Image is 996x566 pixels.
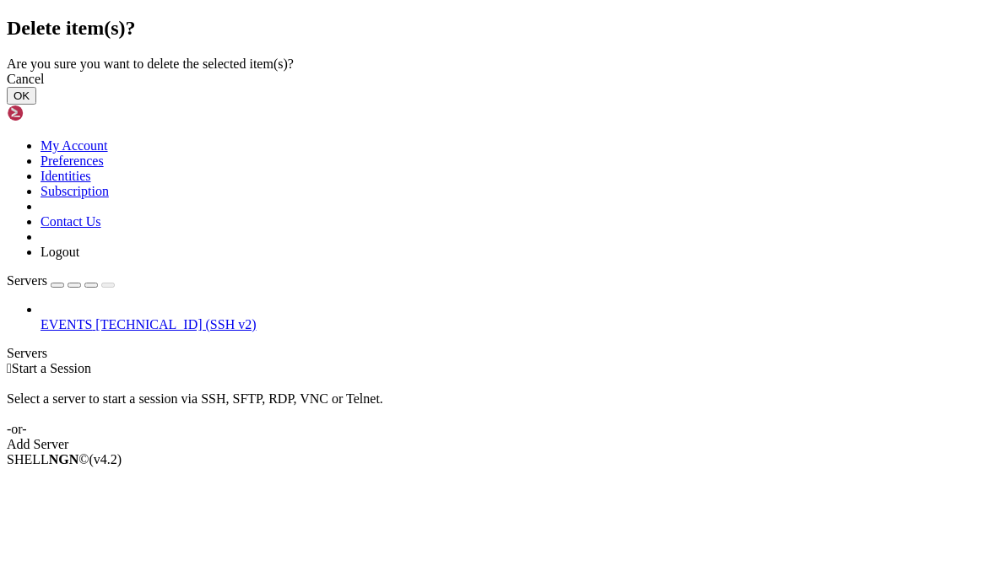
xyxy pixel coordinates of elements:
[7,346,989,361] div: Servers
[41,184,109,198] a: Subscription
[41,138,108,153] a: My Account
[7,376,989,437] div: Select a server to start a session via SSH, SFTP, RDP, VNC or Telnet. -or-
[7,87,36,105] button: OK
[7,17,989,40] h2: Delete item(s)?
[7,105,104,121] img: Shellngn
[41,302,989,332] li: EVENTS [TECHNICAL_ID] (SSH v2)
[89,452,122,466] span: 4.2.0
[12,361,91,375] span: Start a Session
[41,169,91,183] a: Identities
[95,317,256,332] span: [TECHNICAL_ID] (SSH v2)
[7,273,47,288] span: Servers
[41,214,101,229] a: Contact Us
[41,317,92,332] span: EVENTS
[7,57,989,72] div: Are you sure you want to delete the selected item(s)?
[7,437,989,452] div: Add Server
[41,245,79,259] a: Logout
[7,72,989,87] div: Cancel
[41,154,104,168] a: Preferences
[7,361,12,375] span: 
[41,317,989,332] a: EVENTS [TECHNICAL_ID] (SSH v2)
[7,452,122,466] span: SHELL ©
[49,452,79,466] b: NGN
[7,273,115,288] a: Servers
